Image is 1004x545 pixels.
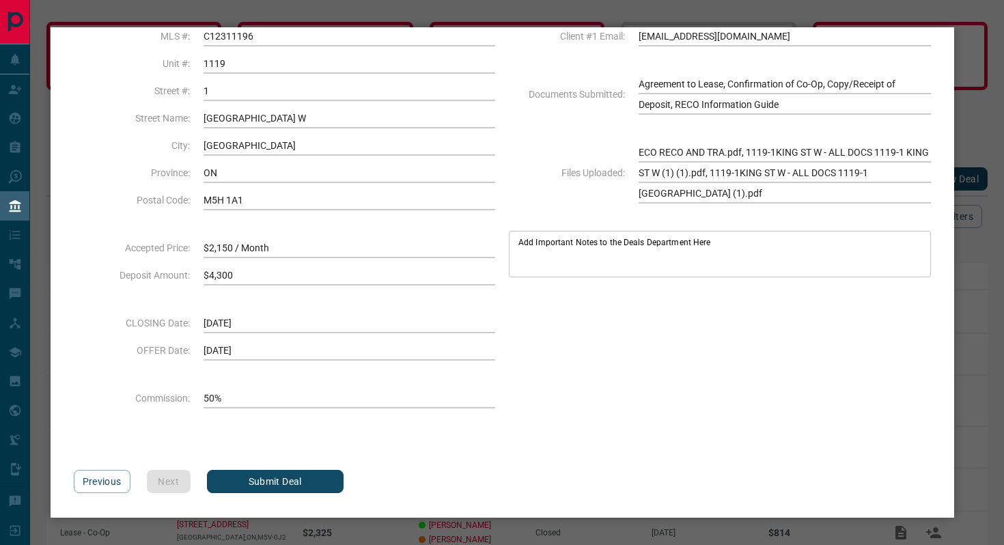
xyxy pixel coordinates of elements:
span: [EMAIL_ADDRESS][DOMAIN_NAME] [639,26,931,46]
span: MLS # [74,31,190,42]
span: Client #1 Email [509,31,625,42]
span: Deposit Amount [74,270,190,281]
span: 1 [204,81,496,101]
span: [GEOGRAPHIC_DATA] [204,135,496,156]
span: [DATE] [204,340,496,361]
span: CLOSING Date [74,318,190,329]
span: OFFER Date [74,345,190,356]
span: 50% [204,388,496,408]
span: [DATE] [204,313,496,333]
span: 1119 [204,53,496,74]
span: Agreement to Lease, Confirmation of Co-Op, Copy/Receipt of Deposit, RECO Information Guide [639,74,931,115]
span: $2,150 / Month [204,238,496,258]
span: Commission [74,393,190,404]
span: $4,300 [204,265,496,285]
button: Previous [74,470,130,493]
span: M5H 1A1 [204,190,496,210]
span: [GEOGRAPHIC_DATA] W [204,108,496,128]
button: Submit Deal [207,470,344,493]
span: ON [204,163,496,183]
span: Accepted Price [74,242,190,253]
span: Documents Submitted [509,89,625,100]
span: Unit # [74,58,190,69]
span: Files Uploaded [509,167,625,178]
span: ECO RECO AND TRA.pdf, 1119-1KING ST W - ALL DOCS 1119-1 KING ST W (1) (1).pdf, 1119-1KING ST W - ... [639,142,931,204]
span: Street Name [74,113,190,124]
span: City [74,140,190,151]
span: Province [74,167,190,178]
span: C12311196 [204,26,496,46]
span: Street # [74,85,190,96]
span: Postal Code [74,195,190,206]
